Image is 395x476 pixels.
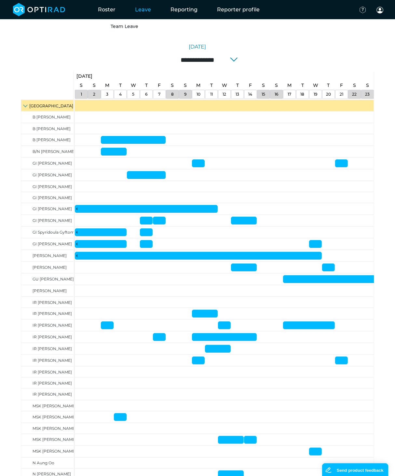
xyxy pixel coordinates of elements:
a: November 11, 2025 [209,81,214,90]
a: November 3, 2025 [104,90,110,99]
a: November 19, 2025 [312,90,319,99]
a: November 8, 2025 [169,81,175,90]
a: Team Leave [111,23,138,29]
a: November 7, 2025 [156,81,162,90]
a: November 22, 2025 [351,90,359,99]
a: November 1, 2025 [78,81,84,90]
a: [DATE] [189,43,206,51]
a: November 17, 2025 [286,81,293,90]
span: MSK [PERSON_NAME] [33,449,76,454]
a: November 12, 2025 [221,90,228,99]
a: November 23, 2025 [364,90,372,99]
a: November 7, 2025 [157,90,162,99]
a: November 6, 2025 [143,81,149,90]
span: [PERSON_NAME] [33,253,67,258]
a: November 4, 2025 [117,81,123,90]
a: November 6, 2025 [143,90,149,99]
span: IR [PERSON_NAME] [33,334,72,339]
span: IR [PERSON_NAME] [33,311,72,316]
a: November 8, 2025 [170,90,175,99]
a: November 10, 2025 [195,90,202,99]
span: IR [PERSON_NAME] [33,358,72,363]
span: MSK [PERSON_NAME] [33,415,76,419]
span: MSK [PERSON_NAME] [33,403,76,408]
a: November 22, 2025 [351,81,358,90]
span: GI [PERSON_NAME] [33,241,72,246]
a: November 20, 2025 [326,81,332,90]
a: November 5, 2025 [130,90,136,99]
span: GI [PERSON_NAME] [33,172,72,177]
a: November 20, 2025 [324,90,333,99]
a: November 9, 2025 [182,81,188,90]
span: [PERSON_NAME] [33,265,67,270]
a: November 18, 2025 [300,81,306,90]
span: IR [PERSON_NAME] [33,392,72,397]
span: B [PERSON_NAME] [33,126,71,131]
span: [PERSON_NAME] [33,288,67,293]
span: IR [PERSON_NAME] [33,346,72,351]
span: B [PERSON_NAME] [33,137,71,142]
a: November 23, 2025 [364,81,371,90]
span: IR [PERSON_NAME] [33,370,72,374]
span: GI [PERSON_NAME] [33,195,72,200]
a: November 18, 2025 [299,90,306,99]
a: November 1, 2025 [79,90,84,99]
span: GI Spyridoula Gyftomitrou [33,230,84,235]
a: November 3, 2025 [103,81,111,90]
a: November 14, 2025 [247,90,254,99]
a: November 5, 2025 [129,81,138,90]
a: November 12, 2025 [220,81,229,90]
span: GI [PERSON_NAME] [33,206,72,211]
a: November 13, 2025 [234,90,241,99]
span: GI [PERSON_NAME] [33,184,72,189]
a: November 13, 2025 [235,81,240,90]
span: B [PERSON_NAME] [33,115,71,119]
a: November 11, 2025 [209,90,214,99]
a: November 2, 2025 [91,81,97,90]
a: November 4, 2025 [117,90,123,99]
a: November 14, 2025 [247,81,253,90]
a: November 2, 2025 [91,90,97,99]
span: IR [PERSON_NAME] [33,300,72,305]
span: MSK [PERSON_NAME] [33,437,76,442]
span: B/N [PERSON_NAME] [33,149,75,154]
span: MSK [PERSON_NAME] [33,426,76,431]
a: November 21, 2025 [338,90,345,99]
a: November 19, 2025 [311,81,320,90]
a: November 15, 2025 [260,81,266,90]
span: GU [PERSON_NAME] [33,277,74,281]
a: November 10, 2025 [195,81,202,90]
span: IR [PERSON_NAME] [33,381,72,386]
a: November 16, 2025 [273,90,280,99]
a: November 15, 2025 [260,90,267,99]
img: brand-opti-rad-logos-blue-and-white-d2f68631ba2948856bd03f2d395fb146ddc8fb01b4b6e9315ea85fa773367... [13,3,65,16]
span: N Aung Oo [33,461,54,466]
a: November 17, 2025 [286,90,293,99]
span: GI [PERSON_NAME] [33,161,72,166]
a: November 16, 2025 [273,81,279,90]
a: November 21, 2025 [338,81,345,90]
a: November 1, 2025 [75,72,94,81]
span: GI [PERSON_NAME] [33,218,72,223]
span: IR [PERSON_NAME] [33,323,72,328]
span: [GEOGRAPHIC_DATA] [GEOGRAPHIC_DATA] [29,103,118,108]
a: November 9, 2025 [183,90,188,99]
